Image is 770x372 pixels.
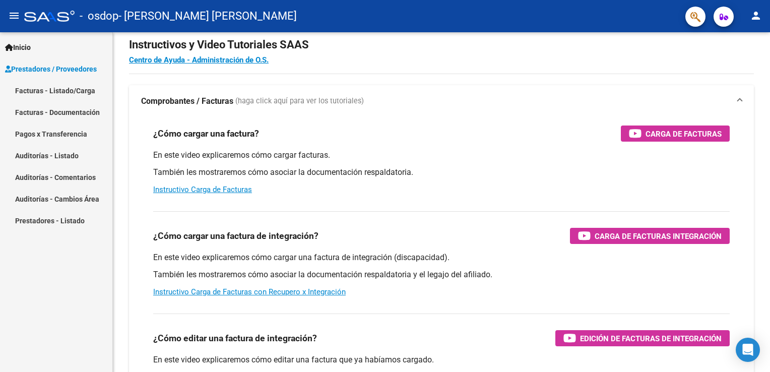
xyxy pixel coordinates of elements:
[750,10,762,22] mat-icon: person
[153,252,730,263] p: En este video explicaremos cómo cargar una factura de integración (discapacidad).
[580,332,722,345] span: Edición de Facturas de integración
[736,338,760,362] div: Open Intercom Messenger
[235,96,364,107] span: (haga click aquí para ver los tutoriales)
[153,127,259,141] h3: ¿Cómo cargar una factura?
[555,330,730,346] button: Edición de Facturas de integración
[153,269,730,280] p: También les mostraremos cómo asociar la documentación respaldatoria y el legajo del afiliado.
[129,55,269,65] a: Centro de Ayuda - Administración de O.S.
[153,287,346,296] a: Instructivo Carga de Facturas con Recupero x Integración
[5,42,31,53] span: Inicio
[153,229,318,243] h3: ¿Cómo cargar una factura de integración?
[129,35,754,54] h2: Instructivos y Video Tutoriales SAAS
[621,126,730,142] button: Carga de Facturas
[595,230,722,242] span: Carga de Facturas Integración
[118,5,297,27] span: - [PERSON_NAME] [PERSON_NAME]
[153,354,730,365] p: En este video explicaremos cómo editar una factura que ya habíamos cargado.
[153,185,252,194] a: Instructivo Carga de Facturas
[8,10,20,22] mat-icon: menu
[141,96,233,107] strong: Comprobantes / Facturas
[153,167,730,178] p: También les mostraremos cómo asociar la documentación respaldatoria.
[570,228,730,244] button: Carga de Facturas Integración
[80,5,118,27] span: - osdop
[646,128,722,140] span: Carga de Facturas
[5,64,97,75] span: Prestadores / Proveedores
[129,85,754,117] mat-expansion-panel-header: Comprobantes / Facturas (haga click aquí para ver los tutoriales)
[153,331,317,345] h3: ¿Cómo editar una factura de integración?
[153,150,730,161] p: En este video explicaremos cómo cargar facturas.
